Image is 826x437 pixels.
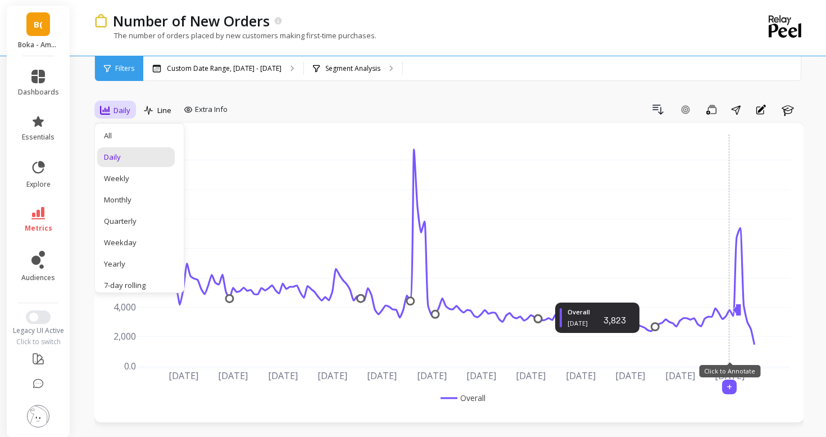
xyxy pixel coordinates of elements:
button: Switch to New UI [26,310,51,324]
span: explore [26,180,51,189]
p: Segment Analysis [325,64,380,73]
div: Legacy UI Active [7,326,70,335]
span: Extra Info [195,104,228,115]
p: Number of New Orders [113,11,270,30]
div: Daily [104,152,168,163]
div: Monthly [104,195,168,205]
span: Filters [115,64,134,73]
p: Boka - Amazon (Essor) [18,40,59,49]
img: profile picture [27,405,49,427]
span: audiences [21,273,55,282]
span: metrics [25,224,52,233]
p: Custom Date Range, [DATE] - [DATE] [167,64,282,73]
div: Click to switch [7,337,70,346]
span: Daily [114,105,130,116]
span: dashboards [18,88,59,97]
span: B( [34,18,43,31]
p: The number of orders placed by new customers making first-time purchases. [94,30,376,40]
img: header icon [94,14,107,28]
div: Quarterly [104,216,168,227]
div: Weekly [104,173,168,184]
div: All [104,130,168,141]
div: Weekday [104,237,168,248]
div: 7-day rolling [104,280,168,291]
span: Line [157,105,171,116]
div: Yearly [104,259,168,269]
span: essentials [22,133,55,142]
